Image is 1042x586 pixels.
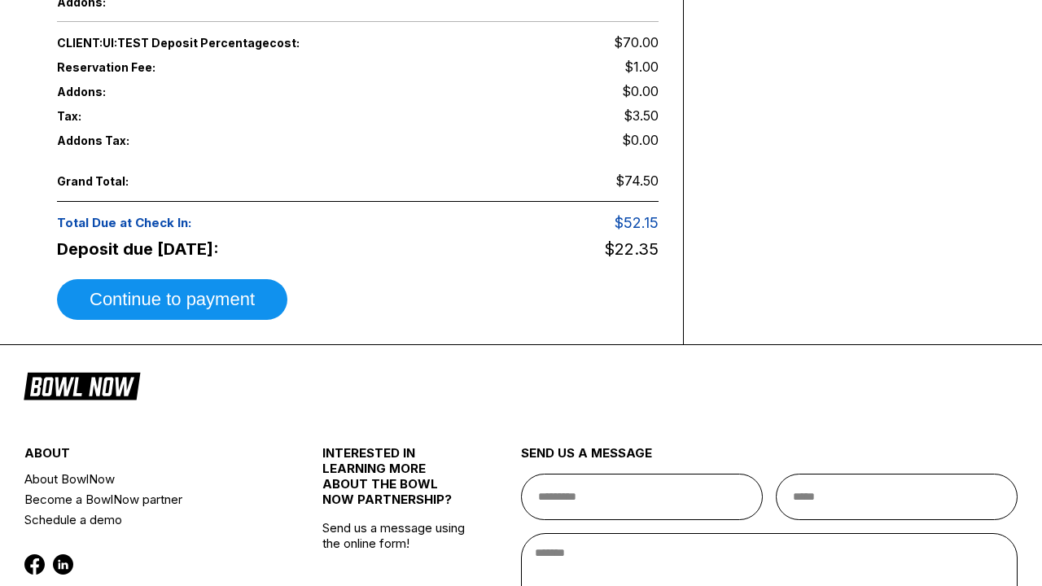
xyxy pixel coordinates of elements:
[57,133,177,147] span: Addons Tax:
[604,239,659,259] span: $22.35
[24,445,273,469] div: about
[521,445,1018,474] div: send us a message
[57,36,358,50] span: CLIENT:UI:TEST Deposit Percentage cost:
[57,109,177,123] span: Tax:
[57,279,287,320] button: Continue to payment
[24,469,273,489] a: About BowlNow
[57,174,177,188] span: Grand Total:
[322,445,471,520] div: INTERESTED IN LEARNING MORE ABOUT THE BOWL NOW PARTNERSHIP?
[24,509,273,530] a: Schedule a demo
[615,214,659,231] span: $52.15
[624,59,659,75] span: $1.00
[57,60,358,74] span: Reservation Fee:
[57,239,358,259] span: Deposit due [DATE]:
[57,215,478,230] span: Total Due at Check In:
[622,83,659,99] span: $0.00
[24,489,273,509] a: Become a BowlNow partner
[624,107,659,124] span: $3.50
[57,85,177,98] span: Addons:
[615,173,659,189] span: $74.50
[622,132,659,148] span: $0.00
[614,34,659,50] span: $70.00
